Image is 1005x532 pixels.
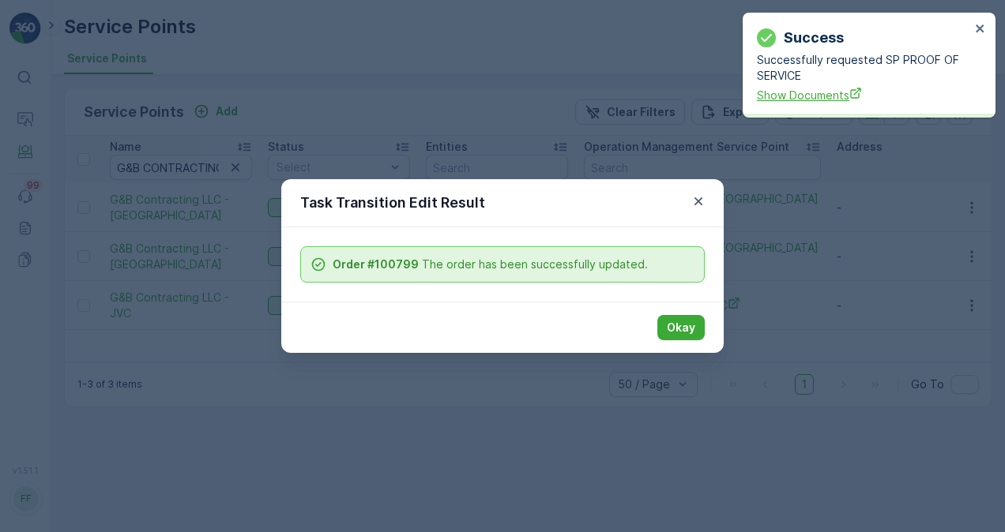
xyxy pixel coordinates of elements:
[757,52,970,84] p: Successfully requested SP PROOF OF SERVICE
[784,27,844,49] p: Success
[333,257,648,272] span: The order has been successfully updated.
[667,320,695,335] p: Okay
[300,192,485,214] p: Task Transition Edit Result
[657,315,705,340] button: Okay
[333,257,419,271] b: Order #100799
[975,22,986,37] button: close
[757,87,970,103] a: Show Documents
